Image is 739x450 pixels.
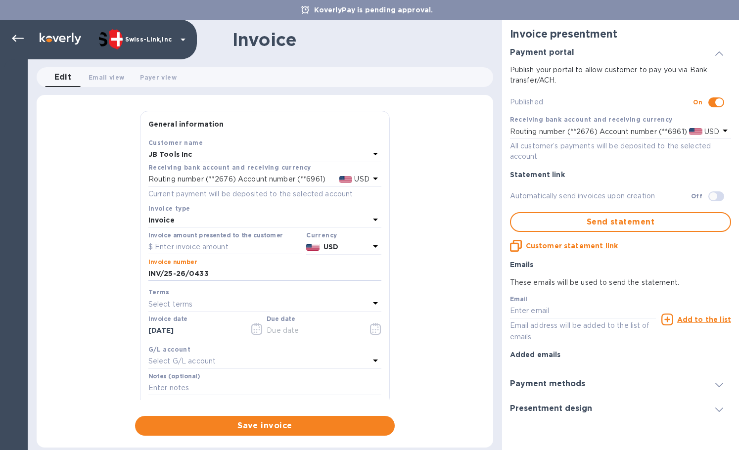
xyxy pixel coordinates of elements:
p: Select G/L account [148,356,216,366]
button: Save invoice [135,416,395,436]
span: Payer view [140,72,176,83]
h3: Payment portal [510,48,574,57]
label: Invoice amount presented to the customer [148,232,283,238]
img: Logo [40,33,81,45]
img: USD [306,244,320,251]
h3: Presentment design [510,404,592,413]
p: Swiss-Link,Inc [125,36,175,43]
span: Save invoice [143,420,387,432]
b: Invoice type [148,205,190,212]
p: Select terms [148,299,193,310]
p: Emails [510,260,731,270]
b: G/L account [148,346,190,353]
span: Send statement [519,216,722,228]
p: KoverlyPay is pending approval. [309,5,438,15]
p: Published [510,97,693,107]
b: Receiving bank account and receiving currency [510,116,673,123]
label: Invoice date [148,316,187,322]
u: Customer statement link [526,242,618,250]
input: Enter invoice number [148,267,381,281]
p: Email address will be added to the list of emails [510,320,656,343]
span: USD [702,128,719,135]
b: General information [148,120,224,128]
input: Due date [267,323,360,338]
u: Add to the list [677,315,731,323]
label: Email [510,297,527,303]
b: Terms [148,288,170,296]
input: Enter notes [148,381,381,396]
input: Select date [148,323,242,338]
span: Email view [89,72,124,83]
p: Automatically send invoices upon creation [510,191,691,201]
p: All customer’s payments will be deposited to the selected account [510,141,731,162]
label: Due date [267,316,295,322]
p: Routing number (**2676) Account number (**6961) [148,174,325,184]
p: Statement link [510,170,731,180]
img: USD [689,128,702,135]
p: Current payment will be deposited to the selected account [148,189,381,199]
h1: Invoice [232,29,296,50]
label: Invoice number [148,259,197,265]
label: Notes (optional) [148,373,200,379]
b: Customer name [148,139,203,146]
b: USD [323,243,338,251]
b: Off [691,192,702,200]
p: Routing number (**2676) Account number (**6961) [510,127,687,137]
b: JB Tools Inc [148,150,192,158]
h2: Invoice presentment [510,28,731,40]
p: These emails will be used to send the statement. [510,277,731,288]
button: Send statement [510,212,731,232]
b: Receiving bank account and receiving currency [148,164,311,171]
b: Currency [306,231,337,239]
h3: Payment methods [510,379,585,389]
img: USD [339,176,353,183]
b: Invoice [148,216,175,224]
b: On [693,98,702,106]
span: USD [352,175,369,183]
input: $ Enter invoice amount [148,240,302,255]
span: Edit [54,70,72,84]
p: Publish your portal to allow customer to pay you via Bank transfer/ACH. [510,65,731,86]
p: Added emails [510,350,731,360]
input: Enter email [510,304,656,318]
